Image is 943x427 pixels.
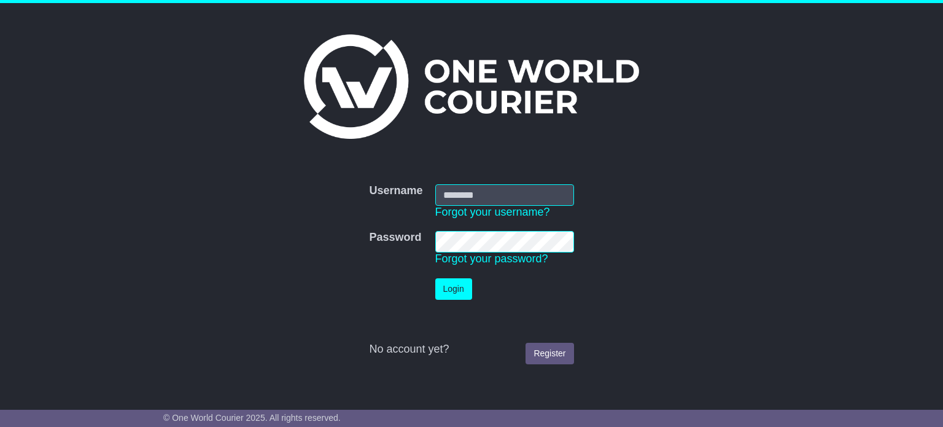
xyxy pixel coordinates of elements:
[526,343,573,364] a: Register
[435,278,472,300] button: Login
[163,413,341,423] span: © One World Courier 2025. All rights reserved.
[435,253,548,265] a: Forgot your password?
[369,231,421,245] label: Password
[369,343,573,356] div: No account yet?
[304,34,639,139] img: One World
[369,184,422,198] label: Username
[435,206,550,218] a: Forgot your username?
